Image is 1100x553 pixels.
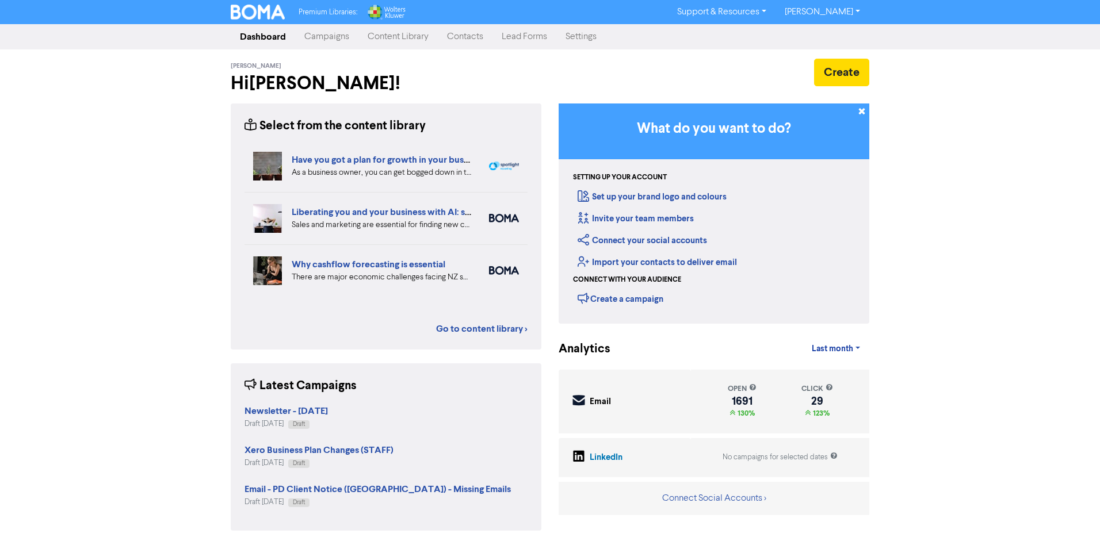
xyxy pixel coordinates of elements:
[576,121,852,137] h3: What do you want to do?
[735,409,755,418] span: 130%
[292,206,541,218] a: Liberating you and your business with AI: sales and marketing
[489,266,519,275] img: boma
[293,460,305,466] span: Draft
[245,418,328,429] div: Draft [DATE]
[489,214,519,222] img: boma
[245,497,511,508] div: Draft [DATE]
[245,458,394,468] div: Draft [DATE]
[578,257,737,268] a: Import your contacts to deliver email
[492,25,556,48] a: Lead Forms
[578,235,707,246] a: Connect your social accounts
[578,213,694,224] a: Invite your team members
[668,3,776,21] a: Support & Resources
[245,444,394,456] strong: Xero Business Plan Changes (STAFF)
[728,383,757,394] div: open
[231,5,285,20] img: BOMA Logo
[801,397,833,406] div: 29
[811,409,830,418] span: 123%
[293,421,305,427] span: Draft
[438,25,492,48] a: Contacts
[556,25,606,48] a: Settings
[231,72,541,94] h2: Hi [PERSON_NAME] !
[814,59,869,86] button: Create
[299,9,357,16] span: Premium Libraries:
[245,485,511,494] a: Email - PD Client Notice ([GEOGRAPHIC_DATA]) - Missing Emails
[559,103,869,324] div: Getting Started in BOMA
[245,446,394,455] a: Xero Business Plan Changes (STAFF)
[293,500,305,505] span: Draft
[573,172,667,183] div: Setting up your account
[366,5,406,20] img: Wolters Kluwer
[803,337,869,360] a: Last month
[662,491,767,506] button: Connect Social Accounts >
[1042,498,1100,553] iframe: Chat Widget
[559,340,596,358] div: Analytics
[245,407,328,416] a: Newsletter - [DATE]
[728,397,757,406] div: 1691
[245,377,357,395] div: Latest Campaigns
[292,154,488,166] a: Have you got a plan for growth in your business?
[578,290,663,307] div: Create a campaign
[436,322,528,336] a: Go to content library >
[489,162,519,171] img: spotlight
[292,167,472,179] div: As a business owner, you can get bogged down in the demands of day-to-day business. We can help b...
[292,271,472,283] div: There are major economic challenges facing NZ small business. How can detailed cashflow forecasti...
[295,25,358,48] a: Campaigns
[231,62,281,70] span: [PERSON_NAME]
[812,344,853,354] span: Last month
[245,483,511,495] strong: Email - PD Client Notice ([GEOGRAPHIC_DATA]) - Missing Emails
[723,452,838,463] div: No campaigns for selected dates
[578,191,727,202] a: Set up your brand logo and colours
[292,219,472,231] div: Sales and marketing are essential for finding new customers but eat into your business time. We e...
[245,117,426,135] div: Select from the content library
[231,25,295,48] a: Dashboard
[590,395,611,409] div: Email
[245,405,328,417] strong: Newsletter - [DATE]
[292,259,445,270] a: Why cashflow forecasting is essential
[590,451,622,464] div: LinkedIn
[801,383,833,394] div: click
[358,25,438,48] a: Content Library
[573,275,681,285] div: Connect with your audience
[776,3,869,21] a: [PERSON_NAME]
